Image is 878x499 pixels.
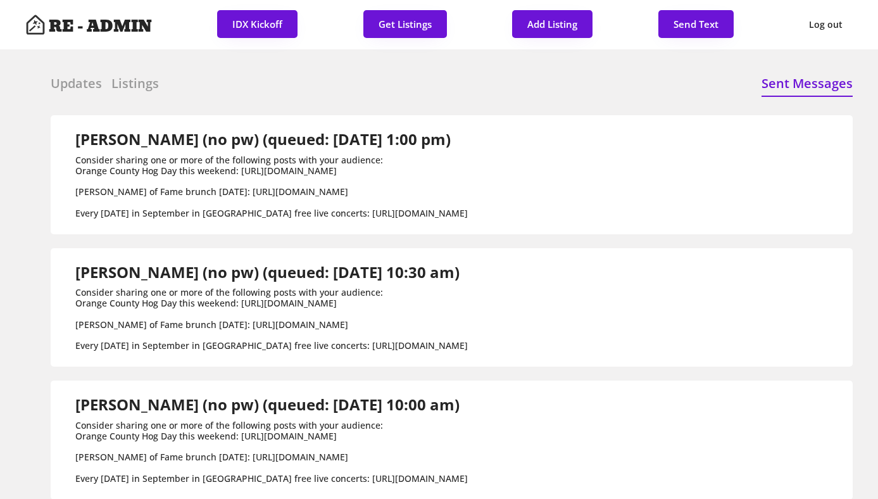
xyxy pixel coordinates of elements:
[75,287,468,351] div: Consider sharing one or more of the following posts with your audience: Orange County Hog Day thi...
[217,10,298,38] button: IDX Kickoff
[111,75,159,92] h6: Listings
[762,75,853,92] h6: Sent Messages
[25,15,46,35] img: Artboard%201%20copy%203.svg
[512,10,593,38] button: Add Listing
[75,420,468,484] div: Consider sharing one or more of the following posts with your audience: Orange County Hog Day thi...
[75,130,468,149] h2: [PERSON_NAME] (no pw) (queued: [DATE] 1:00 pm)
[75,155,468,219] div: Consider sharing one or more of the following posts with your audience: Orange County Hog Day thi...
[49,18,152,35] h4: RE - ADMIN
[51,75,102,92] h6: Updates
[75,263,468,282] h2: [PERSON_NAME] (no pw) (queued: [DATE] 10:30 am)
[799,10,853,39] button: Log out
[658,10,734,38] button: Send Text
[363,10,447,38] button: Get Listings
[75,396,468,414] h2: [PERSON_NAME] (no pw) (queued: [DATE] 10:00 am)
